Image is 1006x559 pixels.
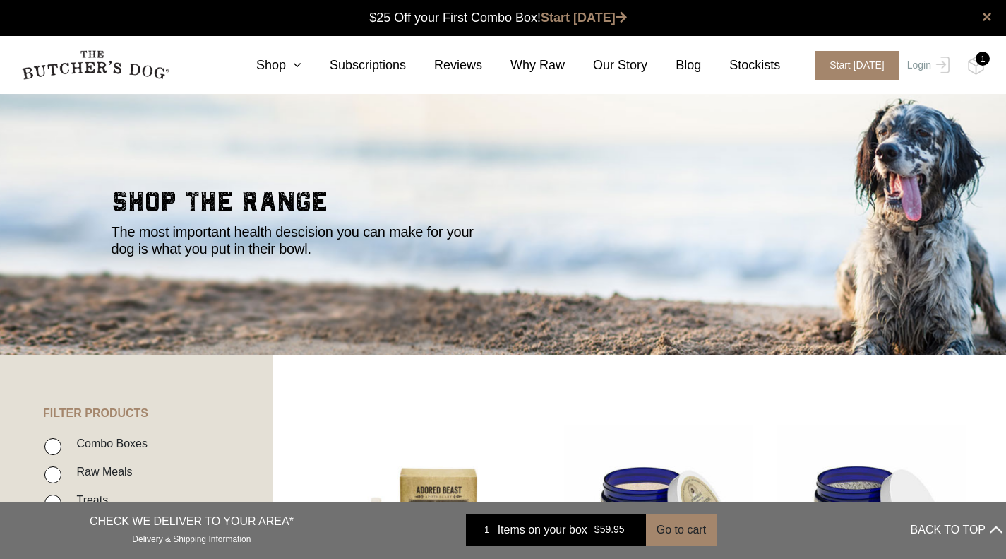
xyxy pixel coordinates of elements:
a: Start [DATE] [541,11,627,25]
a: Our Story [565,56,647,75]
a: Reviews [406,56,482,75]
img: TBD_Cart-Full.png [967,57,985,75]
p: CHECK WE DELIVER TO YOUR AREA* [90,513,294,530]
label: Raw Meals [69,462,132,481]
a: Start [DATE] [801,51,904,80]
label: Combo Boxes [69,434,148,453]
label: Treats [69,490,108,510]
span: $ [594,524,600,536]
p: The most important health descision you can make for your dog is what you put in their bowl. [112,223,486,257]
a: Blog [647,56,701,75]
div: 1 [976,52,990,66]
a: Delivery & Shipping Information [132,531,251,544]
h2: shop the range [112,188,895,223]
bdi: 59.95 [594,524,625,536]
a: close [982,8,992,25]
a: Why Raw [482,56,565,75]
span: Start [DATE] [815,51,899,80]
button: Go to cart [646,514,717,546]
div: 1 [477,523,498,537]
a: Login [904,51,950,80]
a: Subscriptions [301,56,406,75]
button: BACK TO TOP [911,513,1002,547]
span: Items on your box [498,522,587,539]
a: Shop [228,56,301,75]
a: Stockists [701,56,780,75]
a: 1 Items on your box $59.95 [466,514,646,546]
